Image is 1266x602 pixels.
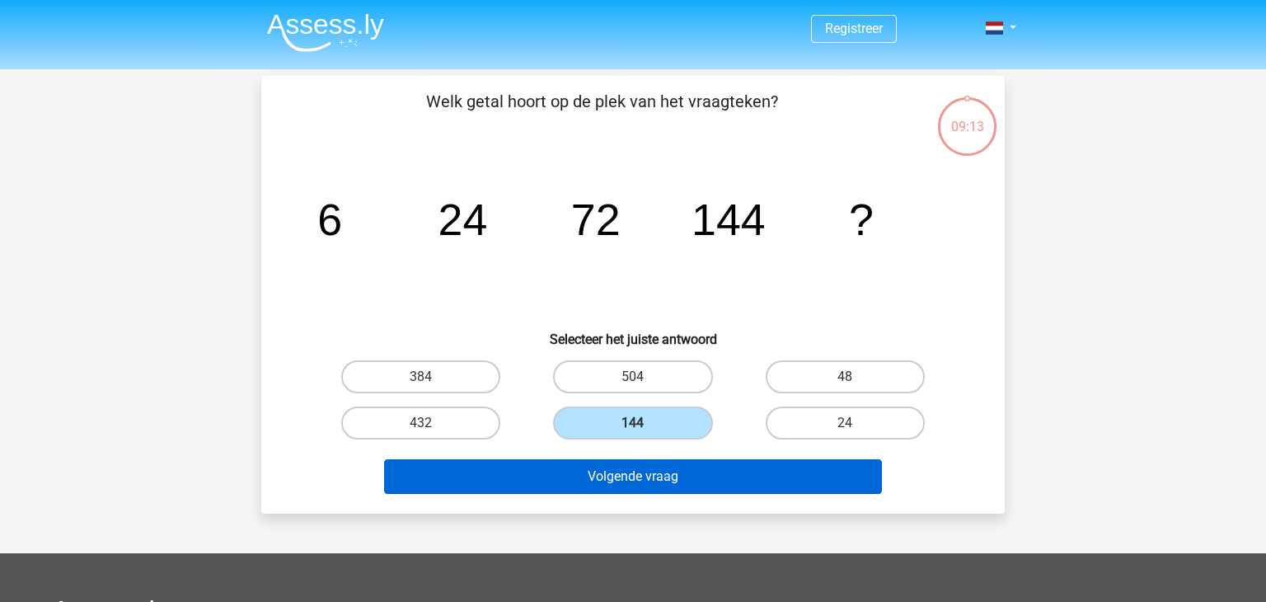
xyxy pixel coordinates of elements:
[317,195,342,244] tspan: 6
[825,21,883,36] a: Registreer
[766,360,925,393] label: 48
[936,96,998,137] div: 09:13
[438,195,488,244] tspan: 24
[341,360,500,393] label: 384
[267,13,384,52] img: Assessly
[288,318,978,347] h6: Selecteer het juiste antwoord
[571,195,621,244] tspan: 72
[288,89,917,139] p: Welk getal hoort op de plek van het vraagteken?
[553,407,712,440] label: 144
[766,407,925,440] label: 24
[692,195,766,244] tspan: 144
[553,360,712,393] label: 504
[384,459,883,494] button: Volgende vraag
[849,195,874,244] tspan: ?
[341,407,500,440] label: 432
